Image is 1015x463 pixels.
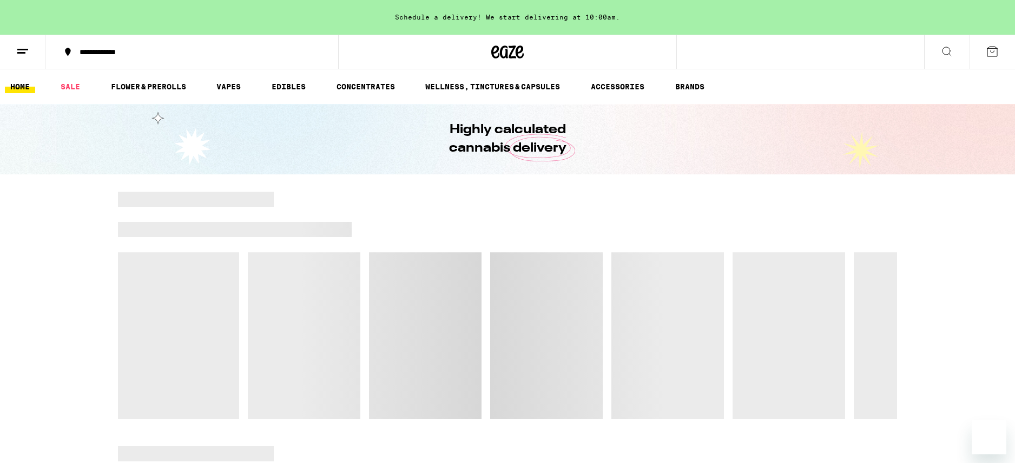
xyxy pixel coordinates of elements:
iframe: Button to launch messaging window [972,420,1006,454]
a: VAPES [211,80,246,93]
a: BRANDS [670,80,710,93]
a: SALE [55,80,85,93]
a: CONCENTRATES [331,80,400,93]
h1: Highly calculated cannabis delivery [418,121,597,158]
a: ACCESSORIES [585,80,650,93]
a: HOME [5,80,35,93]
a: EDIBLES [266,80,311,93]
a: FLOWER & PREROLLS [106,80,192,93]
a: WELLNESS, TINCTURES & CAPSULES [420,80,565,93]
